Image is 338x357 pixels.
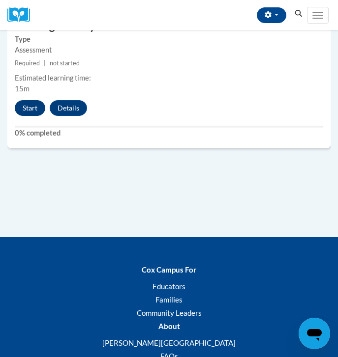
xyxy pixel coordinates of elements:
a: Cox Campus [7,7,37,23]
button: Start [15,100,45,116]
a: Families [155,295,183,304]
b: About [158,322,180,330]
span: 15m [15,84,30,93]
span: Required [15,59,40,67]
button: Details [50,100,87,116]
b: Cox Campus For [142,265,196,274]
label: 0% completed [15,128,323,138]
a: Educators [153,282,185,291]
img: Logo brand [7,7,37,23]
div: Estimated learning time: [15,73,323,83]
button: Search [291,8,306,20]
a: [PERSON_NAME][GEOGRAPHIC_DATA] [102,338,236,347]
a: Community Leaders [137,308,202,317]
div: Assessment [15,45,323,55]
label: Type [15,34,323,45]
span: not started [50,59,80,67]
button: Account Settings [257,7,286,23]
span: | [44,59,46,67]
iframe: Button to launch messaging window [299,318,330,349]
